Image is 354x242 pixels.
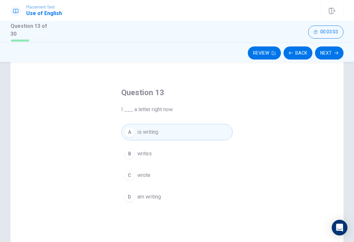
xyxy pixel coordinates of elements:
[26,5,62,9] span: Placement Test
[121,146,233,162] button: Bwrites
[124,192,135,202] div: D
[248,46,281,60] button: Review
[137,128,158,136] span: is writing
[332,220,347,235] div: Open Intercom Messenger
[121,87,233,98] h4: Question 13
[121,167,233,183] button: Cwrote
[284,46,312,60] button: Back
[124,148,135,159] div: B
[315,46,344,60] button: Next
[121,124,233,140] button: Ais writing
[137,171,150,179] span: wrote
[124,127,135,137] div: A
[121,106,233,113] span: I ___ a letter right now.
[137,150,152,158] span: writes
[308,26,344,39] button: 00:03:03
[124,170,135,181] div: C
[320,29,338,35] span: 00:03:03
[10,22,52,38] h1: Question 13 of 30
[137,193,161,201] span: am writing
[26,9,62,17] h1: Use of English
[121,189,233,205] button: Dam writing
